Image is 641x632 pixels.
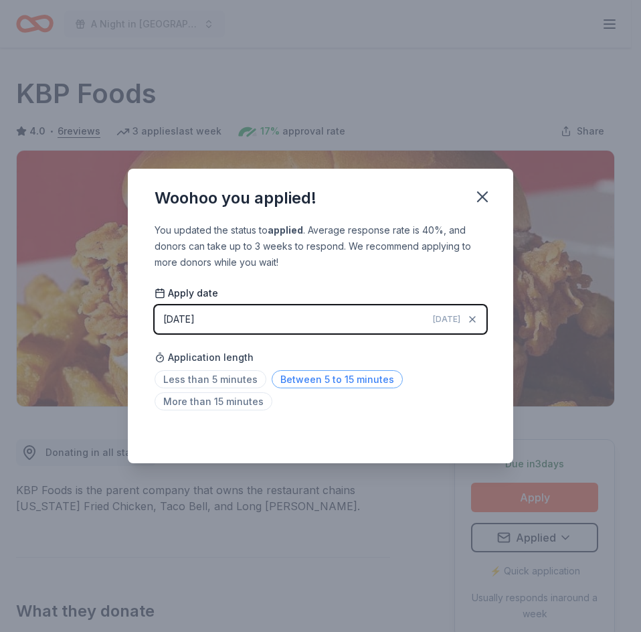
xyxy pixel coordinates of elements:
span: Apply date [155,287,218,300]
span: Application length [155,349,254,366]
span: [DATE] [433,314,460,325]
div: [DATE] [163,311,195,327]
div: Woohoo you applied! [155,187,316,209]
button: [DATE][DATE] [155,305,486,333]
span: Between 5 to 15 minutes [272,370,403,388]
span: Less than 5 minutes [155,370,266,388]
b: applied [268,224,303,236]
span: More than 15 minutes [155,392,272,410]
div: You updated the status to . Average response rate is 40%, and donors can take up to 3 weeks to re... [155,222,486,270]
